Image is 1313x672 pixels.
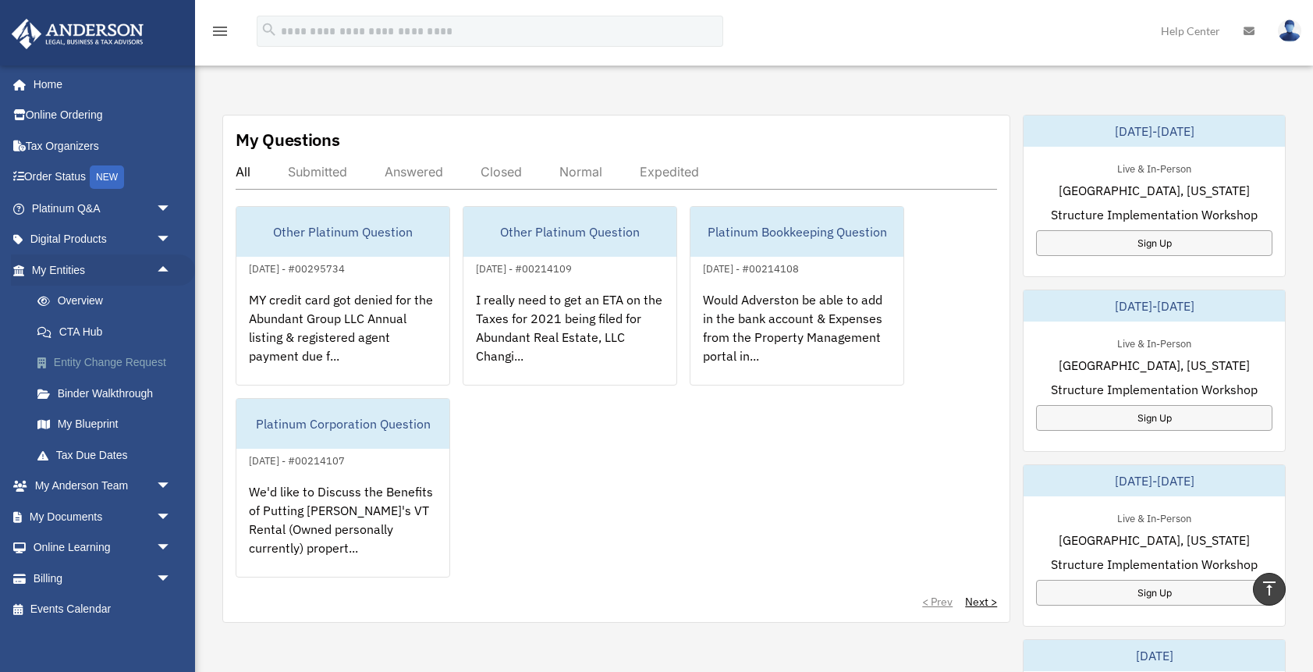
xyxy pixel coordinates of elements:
a: menu [211,27,229,41]
div: [DATE] - #00214108 [690,259,811,276]
a: CTA Hub [22,316,195,347]
div: All [236,164,250,180]
div: NEW [90,165,124,189]
div: I really need to get an ETA on the Taxes for 2021 being filed for Abundant Real Estate, LLC Chang... [463,278,676,400]
a: Billingarrow_drop_down [11,563,195,594]
a: Tax Organizers [11,130,195,162]
i: search [261,21,278,38]
div: Expedited [640,164,699,180]
i: menu [211,22,229,41]
div: Other Platinum Question [463,207,676,257]
div: [DATE] - #00214109 [463,259,584,276]
a: vertical_align_top [1253,573,1286,606]
div: Live & In-Person [1105,159,1204,176]
div: Platinum Bookkeeping Question [690,207,903,257]
div: My Questions [236,128,340,151]
a: Sign Up [1036,230,1272,256]
a: Platinum Q&Aarrow_drop_down [11,193,195,224]
div: Other Platinum Question [236,207,449,257]
div: Platinum Corporation Question [236,399,449,449]
a: My Documentsarrow_drop_down [11,501,195,532]
span: arrow_drop_down [156,501,187,533]
span: arrow_drop_up [156,254,187,286]
img: User Pic [1278,20,1301,42]
span: [GEOGRAPHIC_DATA], [US_STATE] [1059,531,1250,549]
div: We'd like to Discuss the Benefits of Putting [PERSON_NAME]'s VT Rental (Owned personally currentl... [236,470,449,592]
span: [GEOGRAPHIC_DATA], [US_STATE] [1059,181,1250,200]
a: Binder Walkthrough [22,378,195,409]
div: Closed [481,164,522,180]
a: Events Calendar [11,594,195,625]
span: arrow_drop_down [156,193,187,225]
a: Online Ordering [11,100,195,131]
div: [DATE]-[DATE] [1024,290,1285,322]
span: [GEOGRAPHIC_DATA], [US_STATE] [1059,356,1250,375]
a: Home [11,69,187,100]
a: Platinum Bookkeeping Question[DATE] - #00214108Would Adverston be able to add in the bank account... [690,206,904,386]
div: Normal [559,164,602,180]
div: Would Adverston be able to add in the bank account & Expenses from the Property Management portal... [690,278,903,400]
div: [DATE]-[DATE] [1024,116,1285,147]
span: Structure Implementation Workshop [1051,205,1258,224]
a: Platinum Corporation Question[DATE] - #00214107We'd like to Discuss the Benefits of Putting [PERS... [236,398,450,578]
a: Sign Up [1036,580,1272,606]
span: Structure Implementation Workshop [1051,555,1258,574]
span: arrow_drop_down [156,532,187,564]
span: Structure Implementation Workshop [1051,380,1258,399]
span: arrow_drop_down [156,224,187,256]
div: Answered [385,164,443,180]
a: Digital Productsarrow_drop_down [11,224,195,255]
span: arrow_drop_down [156,563,187,595]
div: [DATE] - #00214107 [236,451,357,468]
img: Anderson Advisors Platinum Portal [7,19,148,49]
a: Entity Change Request [22,347,195,379]
a: Order StatusNEW [11,162,195,194]
a: My Entitiesarrow_drop_up [11,254,195,286]
div: [DATE] [1024,640,1285,671]
div: [DATE]-[DATE] [1024,465,1285,496]
div: Live & In-Person [1105,334,1204,350]
a: My Anderson Teamarrow_drop_down [11,471,195,502]
div: MY credit card got denied for the Abundant Group LLC Annual listing & registered agent payment du... [236,278,449,400]
a: Tax Due Dates [22,439,195,471]
a: Other Platinum Question[DATE] - #00295734MY credit card got denied for the Abundant Group LLC Ann... [236,206,450,386]
div: Live & In-Person [1105,509,1204,525]
div: [DATE] - #00295734 [236,259,357,276]
a: Overview [22,286,195,317]
i: vertical_align_top [1260,579,1279,598]
a: Next > [965,594,997,610]
a: Sign Up [1036,405,1272,431]
div: Submitted [288,164,347,180]
a: Other Platinum Question[DATE] - #00214109I really need to get an ETA on the Taxes for 2021 being ... [463,206,677,386]
span: arrow_drop_down [156,471,187,503]
a: Online Learningarrow_drop_down [11,532,195,564]
a: My Blueprint [22,409,195,440]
